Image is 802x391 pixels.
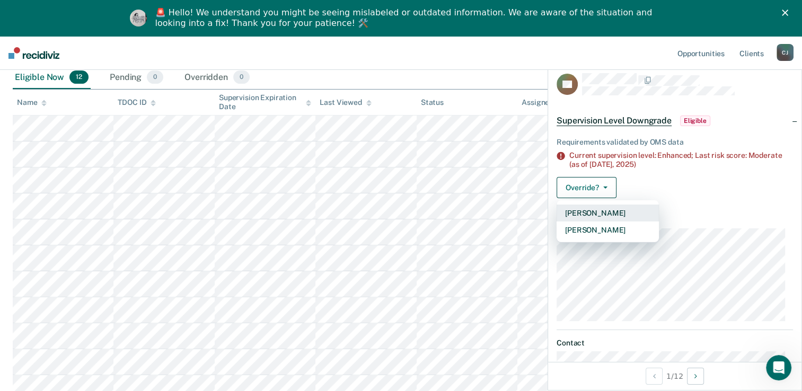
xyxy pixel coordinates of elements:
button: Override? [557,177,616,198]
div: 1 / 12 [548,362,801,390]
div: Close [782,10,792,16]
div: C J [777,44,794,61]
div: Assigned to [522,98,571,107]
div: Name [17,98,47,107]
div: Last Viewed [320,98,371,107]
iframe: Intercom live chat [766,355,791,380]
div: Pending [108,66,165,90]
div: 🚨 Hello! We understand you might be seeing mislabeled or outdated information. We are aware of th... [155,7,656,29]
div: Eligible Now [13,66,91,90]
img: Profile image for Kim [130,10,147,26]
button: [PERSON_NAME] [557,205,659,221]
div: Supervision Expiration Date [219,93,311,111]
a: Clients [737,36,766,70]
dt: Supervision [557,215,793,224]
dt: Contact [557,339,793,348]
div: TDOC ID [118,98,156,107]
span: 2025) [616,160,636,168]
img: Recidiviz [8,47,59,59]
span: 12 [69,70,89,84]
span: 0 [147,70,163,84]
span: Supervision Level Downgrade [557,115,672,126]
button: [PERSON_NAME] [557,221,659,238]
span: 0 [233,70,250,84]
span: Eligible [680,115,710,126]
div: Supervision Level DowngradeEligible [548,104,801,138]
div: Status [421,98,444,107]
button: Next Opportunity [687,368,704,385]
div: Overridden [182,66,252,90]
div: Current supervision level: Enhanced; Last risk score: Moderate (as of [DATE], [569,151,793,169]
a: Opportunities [675,36,727,70]
div: Requirements validated by OMS data [557,138,793,147]
button: Previous Opportunity [646,368,663,385]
